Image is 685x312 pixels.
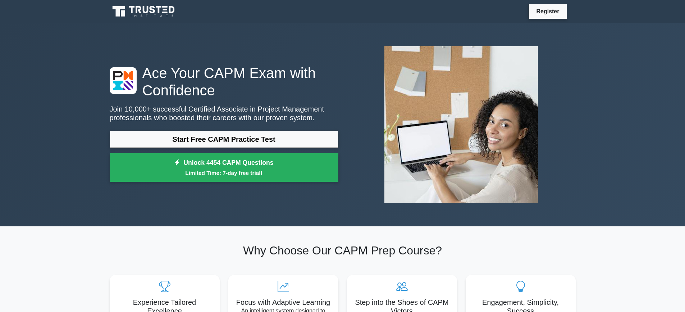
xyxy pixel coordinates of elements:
[110,153,338,182] a: Unlock 4454 CAPM QuestionsLimited Time: 7-day free trial!
[532,7,563,16] a: Register
[110,105,338,122] p: Join 10,000+ successful Certified Associate in Project Management professionals who boosted their...
[119,169,329,177] small: Limited Time: 7-day free trial!
[234,298,333,307] h5: Focus with Adaptive Learning
[110,131,338,148] a: Start Free CAPM Practice Test
[110,64,338,99] h1: Ace Your CAPM Exam with Confidence
[110,244,576,257] h2: Why Choose Our CAPM Prep Course?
